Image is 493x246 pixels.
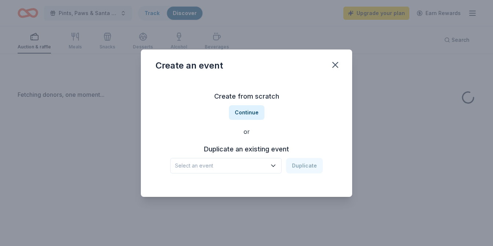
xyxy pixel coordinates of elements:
[170,158,282,173] button: Select an event
[156,60,223,71] div: Create an event
[156,127,337,136] div: or
[156,91,337,102] h3: Create from scratch
[170,143,323,155] h3: Duplicate an existing event
[175,161,267,170] span: Select an event
[229,105,264,120] button: Continue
